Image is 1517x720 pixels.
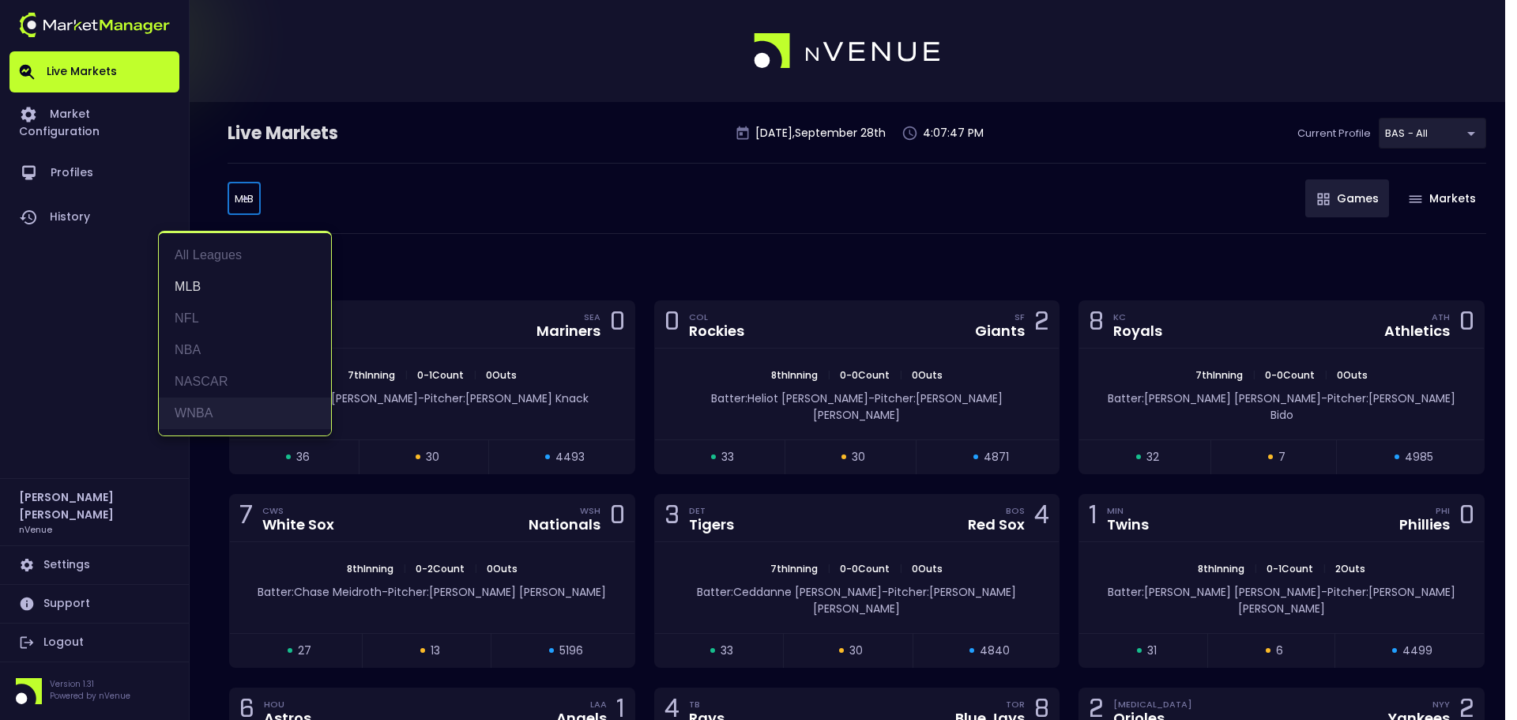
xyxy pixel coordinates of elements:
[159,334,331,366] li: NBA
[159,239,331,271] li: All Leagues
[159,271,331,303] li: MLB
[159,398,331,429] li: WNBA
[159,303,331,334] li: NFL
[159,366,331,398] li: NASCAR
